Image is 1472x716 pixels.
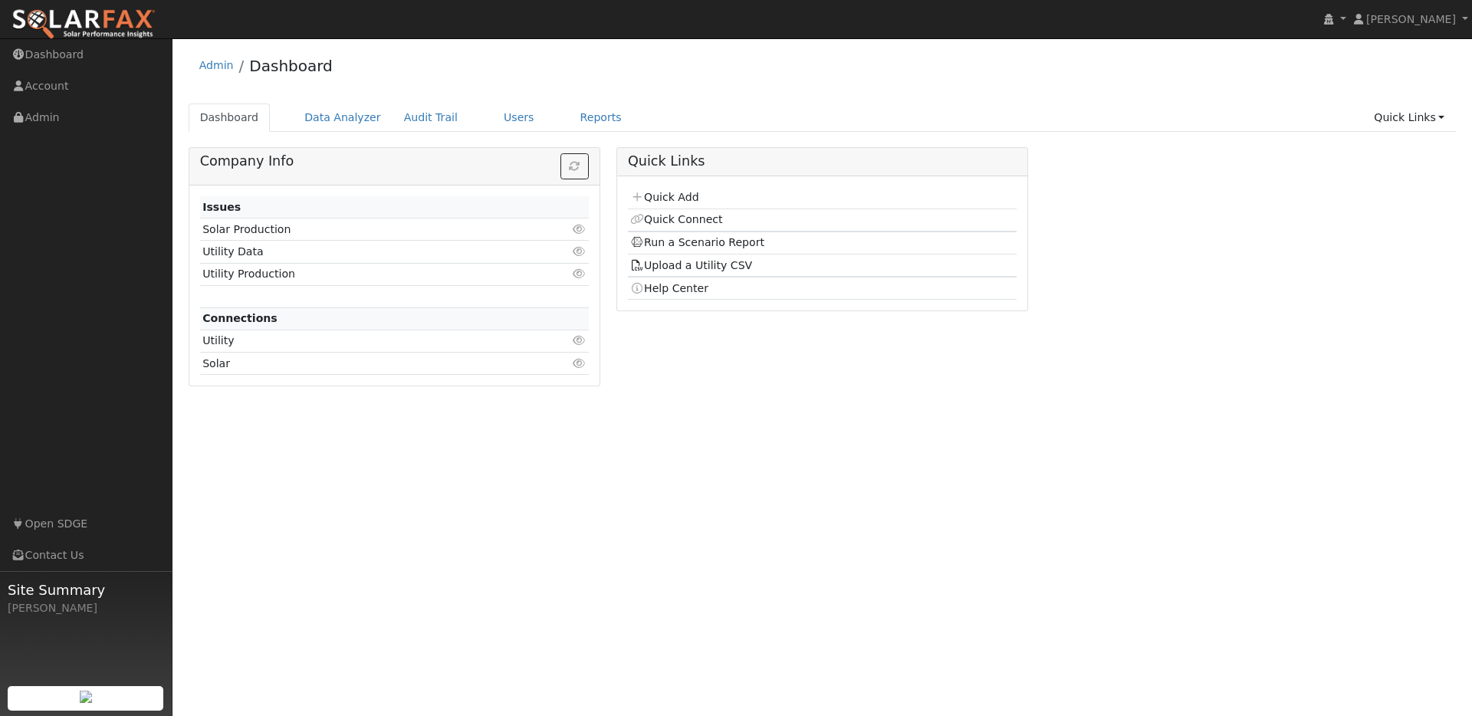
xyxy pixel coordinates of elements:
a: Run a Scenario Report [630,236,764,248]
td: Utility Production [200,263,526,285]
h5: Company Info [200,153,589,169]
a: Quick Links [1362,103,1456,132]
a: Upload a Utility CSV [630,259,752,271]
span: [PERSON_NAME] [1366,13,1456,25]
i: Click to view [573,224,586,235]
td: Utility [200,330,526,352]
a: Reports [569,103,633,132]
strong: Connections [202,312,278,324]
td: Solar [200,353,526,375]
i: Click to view [573,358,586,369]
div: [PERSON_NAME] [8,600,164,616]
span: Site Summary [8,580,164,600]
a: Dashboard [249,57,333,75]
strong: Issues [202,201,241,213]
td: Solar Production [200,218,526,241]
i: Click to view [573,268,586,279]
img: retrieve [80,691,92,703]
a: Help Center [630,282,708,294]
i: Click to view [573,246,586,257]
img: SolarFax [11,8,156,41]
a: Quick Connect [630,213,722,225]
a: Audit Trail [393,103,469,132]
a: Users [492,103,546,132]
a: Quick Add [630,191,698,203]
a: Admin [199,59,234,71]
td: Utility Data [200,241,526,263]
a: Dashboard [189,103,271,132]
a: Data Analyzer [293,103,393,132]
i: Click to view [573,335,586,346]
h5: Quick Links [628,153,1017,169]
